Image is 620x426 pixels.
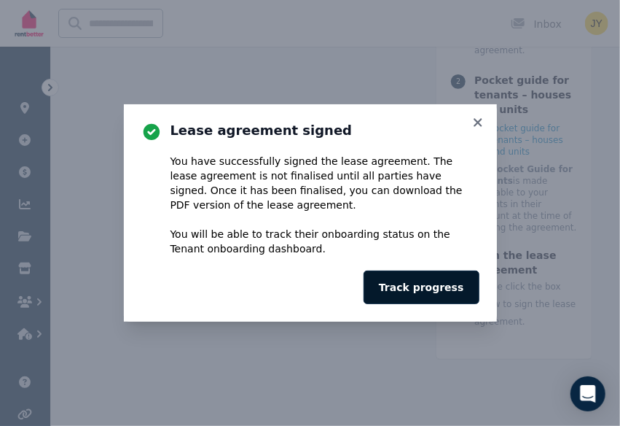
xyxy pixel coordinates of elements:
button: Track progress [364,271,479,304]
div: Open Intercom Messenger [570,376,605,411]
span: not finalised until all parties have signed [170,170,442,196]
div: You have successfully signed the lease agreement. The lease agreement is . Once it has been final... [170,154,479,256]
p: You will be able to track their onboarding status on the Tenant onboarding dashboard. [170,227,479,256]
h3: Lease agreement signed [170,122,479,139]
